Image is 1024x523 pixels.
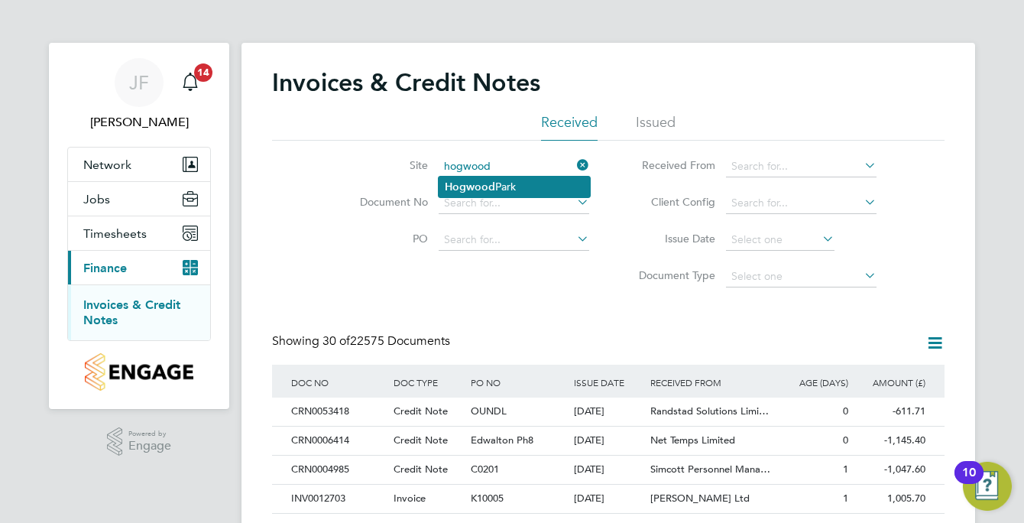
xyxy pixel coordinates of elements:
div: 10 [962,473,976,492]
span: Net Temps Limited [650,434,735,447]
span: Randstad Solutions Limi… [650,404,769,417]
a: Powered byEngage [107,427,172,456]
span: Invoice [394,492,426,505]
button: Jobs [68,182,210,216]
li: Park [439,177,590,197]
div: [DATE] [570,456,647,484]
a: Invoices & Credit Notes [83,297,180,327]
a: JF[PERSON_NAME] [67,58,211,132]
div: ISSUE DATE [570,365,647,400]
label: PO [340,232,428,245]
a: Go to home page [67,353,211,391]
span: Credit Note [394,404,448,417]
span: Powered by [128,427,171,440]
label: Site [340,158,428,172]
span: [PERSON_NAME] Ltd [650,492,750,505]
label: Client Config [627,195,715,209]
label: Document No [340,195,428,209]
input: Search for... [439,229,589,251]
span: C0201 [471,463,499,476]
div: RECEIVED FROM [646,365,775,400]
span: Finance [83,261,127,275]
div: INV0012703 [287,485,390,513]
input: Select one [726,229,834,251]
span: 0 [843,434,848,447]
div: CRN0053418 [287,398,390,426]
input: Select one [726,266,877,287]
label: Issue Date [627,232,715,245]
span: 30 of [322,333,350,349]
span: K10005 [471,492,504,505]
b: Hogwood [445,180,495,193]
a: 14 [175,58,206,107]
span: Network [83,158,131,172]
img: countryside-properties-logo-retina.png [85,353,193,391]
span: 22575 Documents [322,333,450,349]
button: Open Resource Center, 10 new notifications [963,462,1012,511]
div: AMOUNT (£) [852,365,929,400]
div: DOC NO [287,365,390,400]
span: Edwalton Ph8 [471,434,533,447]
span: Credit Note [394,434,448,447]
label: Received From [627,158,715,172]
button: Finance [68,251,210,284]
div: AGE (DAYS) [775,365,852,400]
div: Showing [272,333,453,349]
div: CRN0006414 [287,427,390,455]
span: 14 [194,63,212,82]
div: 1,005.70 [852,485,929,513]
div: PO NO [467,365,569,400]
div: -1,145.40 [852,427,929,455]
input: Search for... [726,193,877,214]
div: Finance [68,284,210,340]
div: [DATE] [570,485,647,513]
span: 1 [843,492,848,505]
span: 0 [843,404,848,417]
input: Search for... [439,193,589,214]
input: Search for... [726,156,877,177]
div: DOC TYPE [390,365,467,400]
span: OUNDL [471,404,507,417]
span: Credit Note [394,463,448,476]
nav: Main navigation [49,43,229,409]
button: Timesheets [68,216,210,250]
div: -611.71 [852,398,929,426]
label: Document Type [627,268,715,282]
span: Simcott Personnel Mana… [650,463,770,476]
div: [DATE] [570,398,647,426]
div: CRN0004985 [287,456,390,484]
div: [DATE] [570,427,647,455]
input: Search for... [439,156,589,177]
span: Engage [128,440,171,453]
li: Received [541,113,598,141]
span: Timesheets [83,226,147,241]
button: Network [68,148,210,181]
span: Joseph Fletcher [67,113,211,132]
div: -1,047.60 [852,456,929,484]
li: Issued [636,113,676,141]
span: JF [129,73,149,93]
span: 1 [843,463,848,476]
span: Jobs [83,192,110,206]
h2: Invoices & Credit Notes [272,67,540,98]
